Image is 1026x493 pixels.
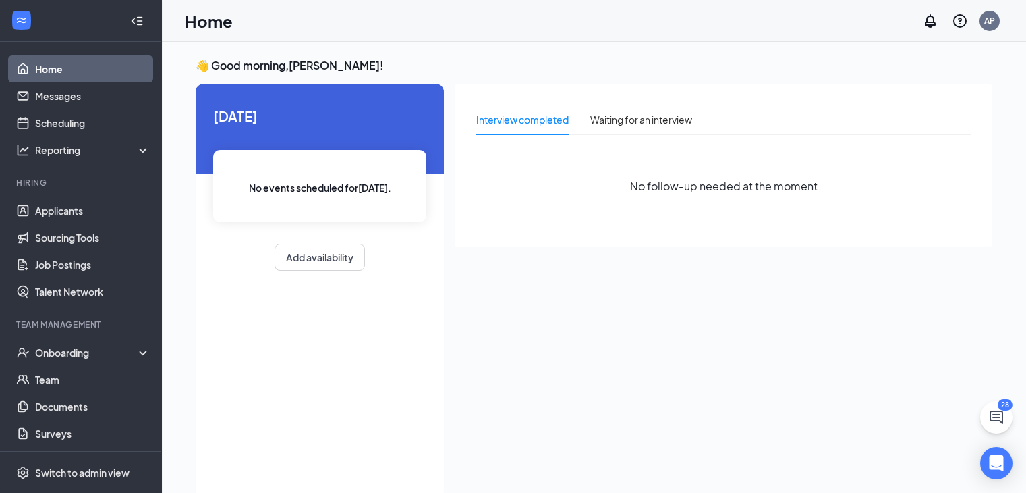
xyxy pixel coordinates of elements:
[16,143,30,157] svg: Analysis
[35,224,150,251] a: Sourcing Tools
[35,143,151,157] div: Reporting
[35,109,150,136] a: Scheduling
[35,346,139,359] div: Onboarding
[630,178,818,194] span: No follow-up needed at the moment
[35,366,150,393] a: Team
[15,14,28,27] svg: WorkstreamLogo
[275,244,365,271] button: Add availability
[980,401,1013,434] button: ChatActive
[35,393,150,420] a: Documents
[35,251,150,278] a: Job Postings
[998,399,1013,411] div: 28
[196,58,992,73] h3: 👋 Good morning, [PERSON_NAME] !
[35,278,150,305] a: Talent Network
[35,466,130,479] div: Switch to admin view
[16,177,148,188] div: Hiring
[249,180,391,195] span: No events scheduled for [DATE] .
[35,420,150,447] a: Surveys
[35,197,150,224] a: Applicants
[590,112,692,127] div: Waiting for an interview
[16,346,30,359] svg: UserCheck
[185,9,233,32] h1: Home
[35,55,150,82] a: Home
[476,112,569,127] div: Interview completed
[35,82,150,109] a: Messages
[16,319,148,330] div: Team Management
[988,409,1004,425] svg: ChatActive
[213,105,426,126] span: [DATE]
[16,466,30,479] svg: Settings
[130,14,144,28] svg: Collapse
[922,13,938,29] svg: Notifications
[984,15,995,26] div: AP
[980,447,1013,479] div: Open Intercom Messenger
[952,13,968,29] svg: QuestionInfo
